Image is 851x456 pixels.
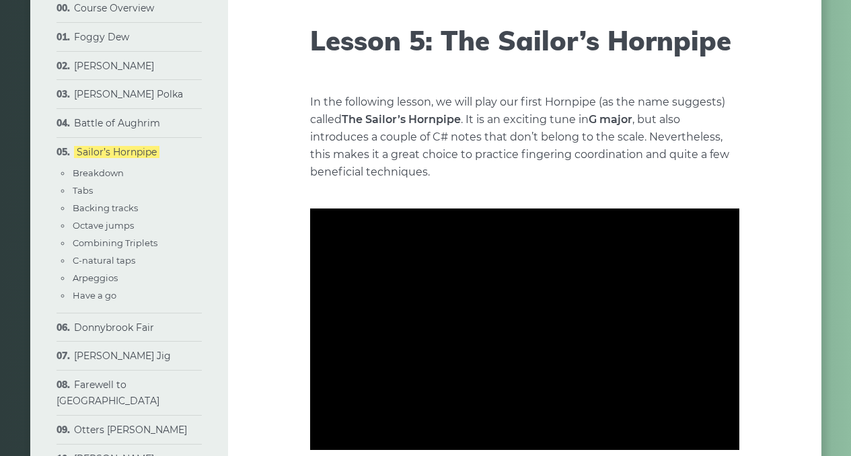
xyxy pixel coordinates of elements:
a: C-natural taps [73,255,135,266]
a: Combining Triplets [73,237,157,248]
p: In the following lesson, we will play our first Hornpipe (as the name suggests) called . It is an... [310,93,739,181]
a: [PERSON_NAME] [74,60,154,72]
a: Arpeggios [73,272,118,283]
strong: G major [589,113,632,126]
a: Donnybrook Fair [74,321,154,334]
a: Sailor’s Hornpipe [74,146,159,158]
a: Farewell to [GEOGRAPHIC_DATA] [57,379,159,407]
a: Course Overview [74,2,154,14]
a: [PERSON_NAME] Polka [74,88,183,100]
a: Battle of Aughrim [74,117,160,129]
a: Otters [PERSON_NAME] [74,424,187,436]
h1: Lesson 5: The Sailor’s Hornpipe [310,24,739,56]
a: Tabs [73,185,93,196]
a: [PERSON_NAME] Jig [74,350,171,362]
a: Foggy Dew [74,31,129,43]
a: Breakdown [73,167,124,178]
a: Backing tracks [73,202,138,213]
strong: The Sailor’s Hornpipe [342,113,461,126]
a: Have a go [73,290,116,301]
a: Octave jumps [73,220,134,231]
